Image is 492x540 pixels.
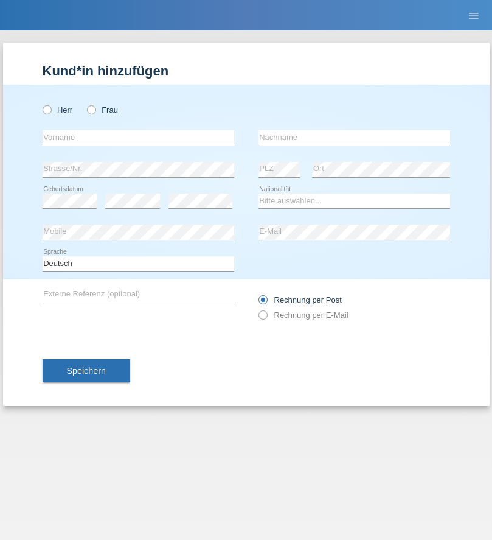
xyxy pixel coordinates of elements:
[43,63,450,79] h1: Kund*in hinzufügen
[258,310,348,320] label: Rechnung per E-Mail
[462,12,486,19] a: menu
[67,366,106,376] span: Speichern
[43,105,50,113] input: Herr
[258,310,266,326] input: Rechnung per E-Mail
[468,10,480,22] i: menu
[43,105,73,114] label: Herr
[258,295,342,304] label: Rechnung per Post
[258,295,266,310] input: Rechnung per Post
[43,359,130,382] button: Speichern
[87,105,95,113] input: Frau
[87,105,118,114] label: Frau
